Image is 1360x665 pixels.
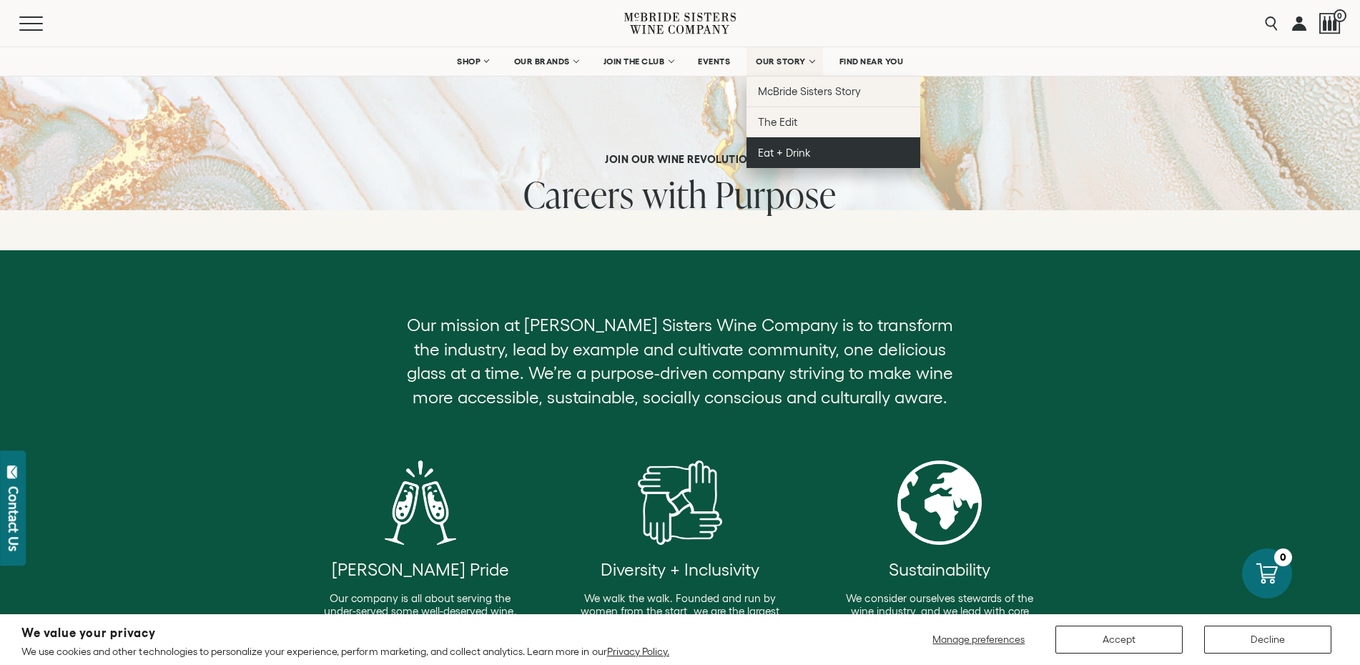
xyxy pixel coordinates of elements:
button: Decline [1204,626,1331,654]
a: FIND NEAR YOU [830,47,913,76]
p: Our mission at [PERSON_NAME] Sisters Wine Company is to transform the industry, lead by example a... [395,313,965,409]
a: Eat + Drink [746,137,920,168]
a: OUR BRANDS [505,47,587,76]
span: OUR BRANDS [514,56,570,66]
button: Accept [1055,626,1183,654]
a: JOIN THE CLUB [594,47,682,76]
a: The Edit [746,107,920,137]
span: OUR STORY [756,56,806,66]
button: Manage preferences [924,626,1034,654]
a: Privacy Policy. [607,646,669,657]
div: Sustainability [810,558,1070,582]
span: EVENTS [698,56,730,66]
span: Eat + Drink [758,147,811,159]
a: EVENTS [689,47,739,76]
span: FIND NEAR YOU [839,56,904,66]
h6: Join our Wine Revolution [523,153,837,166]
p: We use cookies and other technologies to personalize your experience, perform marketing, and coll... [21,645,669,658]
a: SHOP [448,47,498,76]
div: 0 [1274,548,1292,566]
span: The Edit [758,116,797,128]
span: Careers [523,169,634,219]
span: SHOP [457,56,481,66]
span: Manage preferences [932,634,1025,645]
span: JOIN THE CLUB [603,56,665,66]
span: McBride Sisters Story [758,85,860,97]
div: Diversity + Inclusivity [550,558,809,582]
span: with [642,169,707,219]
a: OUR STORY [746,47,823,76]
button: Mobile Menu Trigger [19,16,71,31]
span: 0 [1334,9,1346,22]
div: [PERSON_NAME] Pride [290,558,550,582]
a: McBride Sisters Story [746,76,920,107]
div: Contact Us [6,486,21,551]
h2: We value your privacy [21,627,669,639]
span: Purpose [715,169,837,219]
